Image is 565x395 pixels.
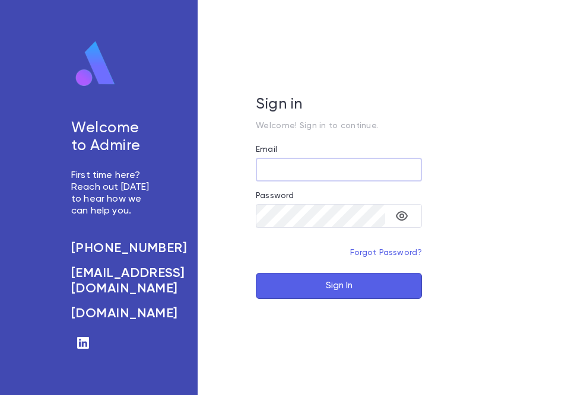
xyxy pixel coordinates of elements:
[350,249,423,257] a: Forgot Password?
[71,170,150,217] p: First time here? Reach out [DATE] to hear how we can help you.
[71,40,120,88] img: logo
[71,120,150,155] h5: Welcome to Admire
[71,266,150,297] a: [EMAIL_ADDRESS][DOMAIN_NAME]
[256,145,277,154] label: Email
[390,204,414,228] button: toggle password visibility
[71,241,150,256] a: [PHONE_NUMBER]
[256,273,422,299] button: Sign In
[256,96,422,114] h5: Sign in
[256,121,422,130] p: Welcome! Sign in to continue.
[256,191,294,200] label: Password
[71,306,150,321] a: [DOMAIN_NAME]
